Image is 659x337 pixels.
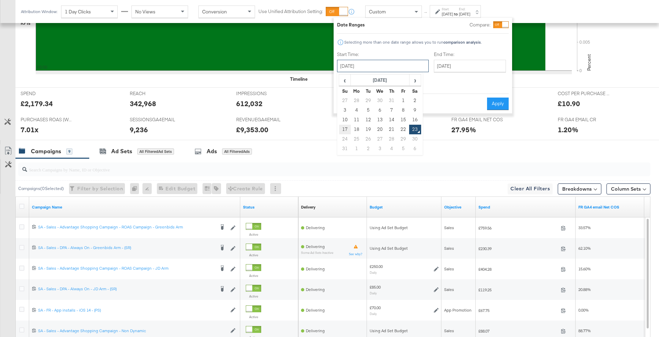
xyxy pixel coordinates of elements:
sub: Daily [370,312,377,316]
a: SA - FR - App installs - iOS 14 - (PS) [38,307,227,313]
div: £70.00 [370,305,381,311]
span: REACH [130,90,181,97]
span: 15.60% [578,266,591,271]
td: 29 [362,96,374,105]
div: Ad Sets [111,147,132,155]
label: Active [246,294,261,299]
span: Clear All Filters [510,184,550,193]
td: 12 [362,115,374,125]
td: 11 [351,115,362,125]
div: 9,236 [130,125,148,135]
span: 1 Day Clicks [65,9,91,15]
div: Ads [207,147,217,155]
sub: Daily [370,291,377,295]
span: Sales [444,246,454,251]
span: £404.28 [478,267,558,272]
span: £759.56 [478,225,558,231]
td: 24 [339,134,351,144]
a: Reflects the ability of your Ad Campaign to achieve delivery based on ad states, schedule and bud... [301,204,315,210]
div: SA - Sales - DPA - Always On - JD Arm - (SR) [38,286,215,292]
div: 27.95% [451,125,476,135]
th: Fr [397,86,409,96]
td: 8 [397,105,409,115]
text: Percent [586,54,592,71]
td: 27 [374,134,386,144]
strong: to [453,11,459,16]
div: SA - Sales - Advantage Shopping Campaign - Non Dynamic [38,328,227,334]
td: 16 [409,115,421,125]
a: SA - Sales - Advantage Shopping Campaign - ROAS Campaign - Greenbids Arm [38,224,215,231]
div: £85.00 [370,284,381,290]
div: £2,179.34 [21,99,53,109]
span: SPEND [21,90,72,97]
span: Delivering [306,307,325,313]
label: Start: [442,7,453,11]
span: FR GA4 EMAIL CR [558,116,609,123]
button: Column Sets [606,183,650,194]
span: Sales [444,225,454,230]
label: Compare: [470,22,490,28]
th: Sa [409,86,421,96]
td: 15 [397,115,409,125]
div: [DATE] [442,11,453,17]
span: Delivering [306,225,325,230]
span: 33.57% [578,225,591,230]
td: 4 [386,144,397,154]
td: 17 [339,125,351,134]
td: 3 [374,144,386,154]
button: Breakdowns [558,183,601,194]
label: Start Time: [337,51,429,58]
th: Mo [351,86,362,96]
strong: comparison analysis [443,40,481,45]
div: 7.01x [21,125,38,135]
a: The maximum amount you're willing to spend on your ads, on average each day or over the lifetime ... [370,204,439,210]
span: › [410,75,420,85]
div: £250.00 [370,264,383,269]
div: £9,353.00 [236,125,268,135]
td: 4 [351,105,362,115]
a: SA - Sales - Advantage Shopping Campaign - ROAS Campaign - JD Arm [38,266,215,272]
label: End Time: [434,51,509,58]
span: REVENUEGA4EMAIL [236,116,288,123]
td: 21 [386,125,397,134]
div: Campaigns [31,147,61,155]
span: £67.75 [478,308,558,313]
div: 0 [130,183,142,194]
td: 6 [374,105,386,115]
label: End: [459,7,470,11]
span: PURCHASES ROAS (WEBSITE EVENTS) [21,116,72,123]
td: 30 [374,96,386,105]
td: 26 [362,134,374,144]
div: SA - Sales - Advantage Shopping Campaign - ROAS Campaign - Greenbids Arm [38,224,215,230]
td: 19 [362,125,374,134]
td: 28 [351,96,362,105]
span: ↑ [423,12,429,14]
td: 23 [409,125,421,134]
div: SA - Sales - Advantage Shopping Campaign - ROAS Campaign - JD Arm [38,266,215,271]
span: SESSIONSGA4EMAIL [130,116,181,123]
span: Sales [444,287,454,292]
td: 31 [339,144,351,154]
td: 25 [351,134,362,144]
sub: Daily [370,270,377,274]
span: COST PER PURCHASE (WEBSITE EVENTS) [558,90,609,97]
div: KPIs [21,20,31,26]
div: £10.90 [558,99,580,109]
td: 29 [397,134,409,144]
span: No Views [135,9,155,15]
div: Timeline [290,76,308,82]
td: 30 [409,134,421,144]
span: 0.00% [578,307,589,313]
span: Conversion [202,9,227,15]
td: 20 [374,125,386,134]
a: SA - Sales - Advantage Shopping Campaign - Non Dynamic [38,328,227,334]
div: Selecting more than one date range allows you to run . [344,40,482,45]
a: Your campaign name. [32,204,238,210]
td: 9 [409,105,421,115]
td: 2 [409,96,421,105]
td: 10 [339,115,351,125]
label: Active [246,273,261,278]
div: 342,968 [130,99,156,109]
a: SA - Sales - DPA - Always On - Greenbids Arm - (SR) [38,245,215,252]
